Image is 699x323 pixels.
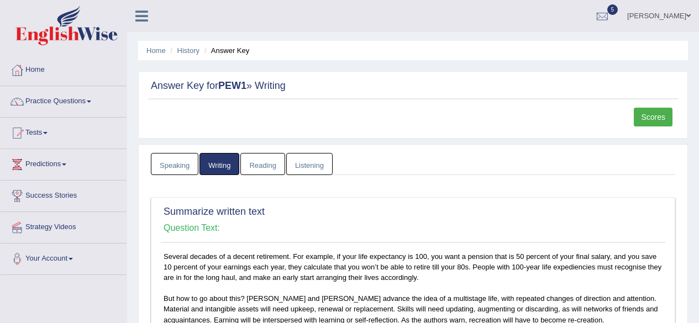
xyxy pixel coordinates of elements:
[1,243,127,271] a: Your Account
[1,181,127,208] a: Success Stories
[164,206,663,218] h2: Summarize written text
[218,80,246,91] strong: PEW1
[177,46,199,55] a: History
[164,223,663,233] h4: Question Text:
[202,45,250,56] li: Answer Key
[146,46,166,55] a: Home
[607,4,618,15] span: 5
[199,153,239,176] a: Writing
[634,108,672,126] a: Scores
[1,86,127,114] a: Practice Questions
[1,149,127,177] a: Predictions
[1,212,127,240] a: Strategy Videos
[151,81,675,92] h2: Answer Key for » Writing
[1,118,127,145] a: Tests
[240,153,285,176] a: Reading
[286,153,333,176] a: Listening
[1,55,127,82] a: Home
[151,153,198,176] a: Speaking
